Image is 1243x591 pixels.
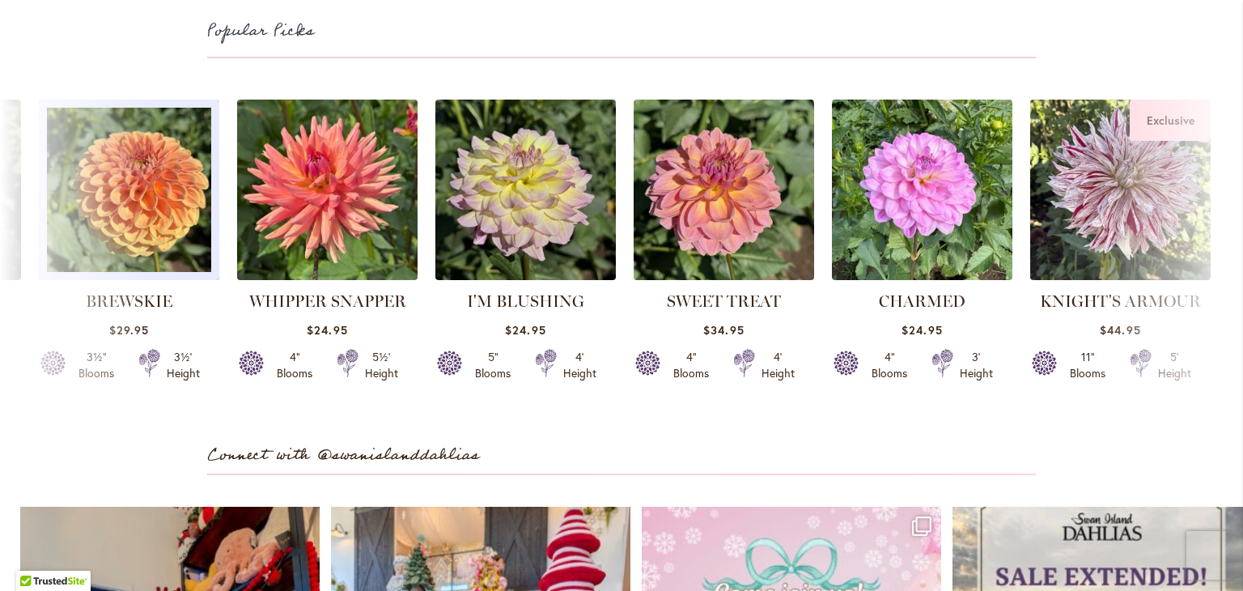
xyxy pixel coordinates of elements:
[668,349,714,381] div: 4" Blooms
[307,322,347,338] span: $24.95
[467,291,584,311] a: I'M BLUSHING
[249,291,406,311] a: WHIPPER SNAPPER
[505,322,545,338] span: $24.95
[207,442,479,469] span: Connect with @swanislanddahlias
[867,349,912,381] div: 4" Blooms
[272,349,317,381] div: 4" Blooms
[901,322,942,338] span: $24.95
[761,349,795,381] div: 4' Height
[1030,100,1211,280] img: KNIGHTS ARMOUR
[634,100,814,280] img: SWEET TREAT
[207,18,1036,45] h2: Popular Picks
[879,291,965,311] a: CHARMED
[435,100,616,280] img: I’M BLUSHING
[832,100,1012,280] img: CHARMED
[960,349,993,381] div: 3' Height
[1065,349,1110,381] div: 11" Blooms
[703,322,744,338] span: $34.95
[563,349,596,381] div: 4' Height
[1030,100,1211,280] a: KNIGHTS ARMOUR Exclusive
[237,100,418,280] img: WHIPPER SNAPPER
[167,349,200,381] div: 3½' Height
[365,349,398,381] div: 5½' Height
[1040,291,1201,311] a: KNIGHT'S ARMOUR
[470,349,515,381] div: 5" Blooms
[667,291,781,311] a: SWEET TREAT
